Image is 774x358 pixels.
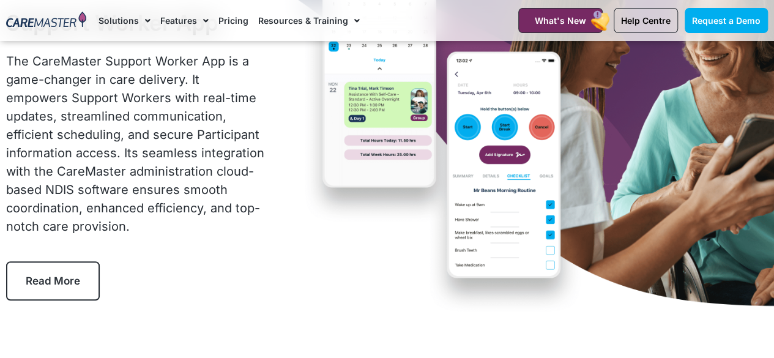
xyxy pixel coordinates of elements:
[26,275,80,287] span: Read More
[614,8,678,33] a: Help Centre
[6,12,86,29] img: CareMaster Logo
[518,8,603,33] a: What's New
[685,8,768,33] a: Request a Demo
[535,15,586,26] span: What's New
[6,261,100,300] a: Read More
[6,52,265,236] div: The CareMaster Support Worker App is a game-changer in care delivery. It empowers Support Workers...
[621,15,671,26] span: Help Centre
[692,15,761,26] span: Request a Demo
